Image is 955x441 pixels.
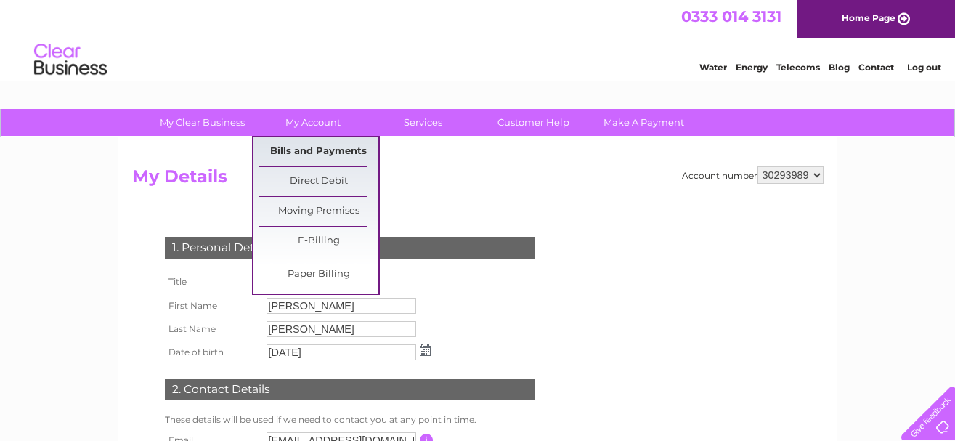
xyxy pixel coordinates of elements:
[474,109,593,136] a: Customer Help
[584,109,704,136] a: Make A Payment
[161,411,539,429] td: These details will be used if we need to contact you at any point in time.
[135,8,821,70] div: Clear Business is a trading name of Verastar Limited (registered in [GEOGRAPHIC_DATA] No. 3667643...
[829,62,850,73] a: Blog
[682,166,824,184] div: Account number
[165,379,535,400] div: 2. Contact Details
[259,260,378,289] a: Paper Billing
[253,109,373,136] a: My Account
[259,227,378,256] a: E-Billing
[165,237,535,259] div: 1. Personal Details
[699,62,727,73] a: Water
[259,137,378,166] a: Bills and Payments
[259,167,378,196] a: Direct Debit
[161,294,263,317] th: First Name
[142,109,262,136] a: My Clear Business
[132,166,824,194] h2: My Details
[161,341,263,364] th: Date of birth
[736,62,768,73] a: Energy
[161,317,263,341] th: Last Name
[907,62,941,73] a: Log out
[681,7,781,25] a: 0333 014 3131
[363,109,483,136] a: Services
[33,38,107,82] img: logo.png
[776,62,820,73] a: Telecoms
[420,344,431,356] img: ...
[858,62,894,73] a: Contact
[259,197,378,226] a: Moving Premises
[161,270,263,294] th: Title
